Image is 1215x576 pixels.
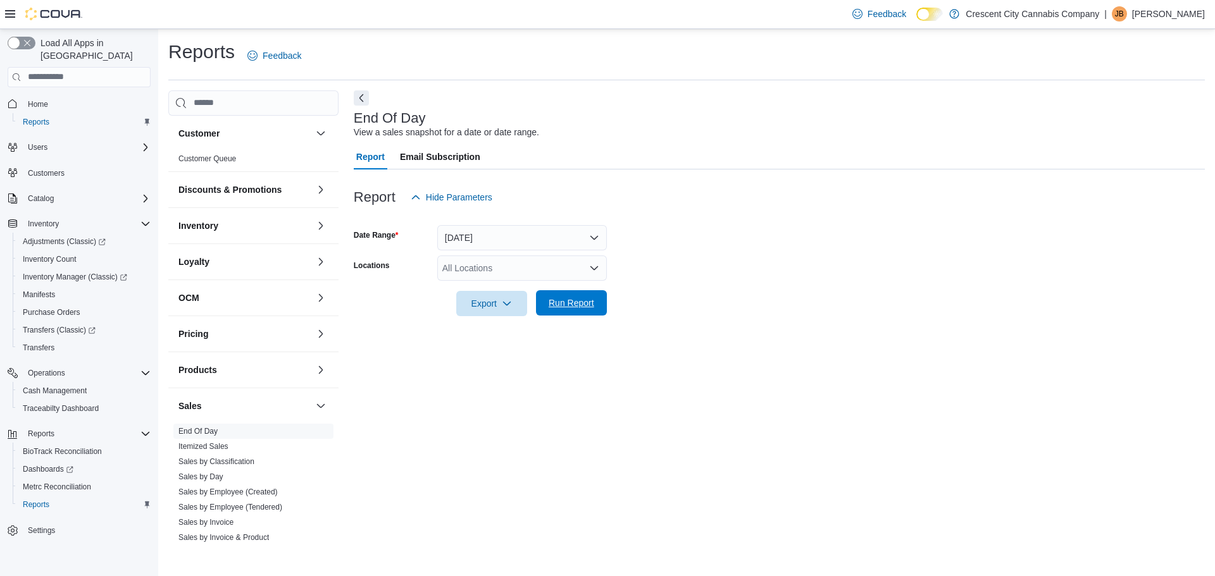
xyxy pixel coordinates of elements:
[13,303,156,321] button: Purchase Orders
[18,479,151,494] span: Metrc Reconciliation
[23,140,151,155] span: Users
[313,218,328,233] button: Inventory
[13,286,156,303] button: Manifests
[178,219,218,232] h3: Inventory
[28,193,54,204] span: Catalog
[23,325,96,335] span: Transfers (Classic)
[178,442,228,451] a: Itemized Sales
[18,287,60,302] a: Manifests
[178,183,311,196] button: Discounts & Promotions
[3,364,156,382] button: Operations
[13,496,156,513] button: Reports
[18,322,101,338] a: Transfers (Classic)
[18,444,151,459] span: BioTrack Reconciliation
[13,321,156,339] a: Transfers (Classic)
[178,532,269,542] span: Sales by Invoice & Product
[13,250,156,268] button: Inventory Count
[23,403,99,414] span: Traceabilty Dashboard
[3,138,156,156] button: Users
[18,234,151,249] span: Adjustments (Classic)
[916,21,917,21] span: Dark Mode
[178,364,311,376] button: Products
[23,236,106,247] span: Adjustments (Classic)
[354,190,396,205] h3: Report
[18,462,78,477] a: Dashboards
[13,460,156,478] a: Dashboards
[178,291,311,304] button: OCM
[178,548,239,558] span: Sales by Location
[3,521,156,539] button: Settings
[18,252,151,267] span: Inventory Count
[354,90,369,106] button: Next
[178,472,223,481] a: Sales by Day
[178,328,311,340] button: Pricing
[354,260,390,271] label: Locations
[178,127,220,140] h3: Customer
[589,263,599,273] button: Open list of options
[18,305,85,320] a: Purchase Orders
[313,126,328,141] button: Customer
[1112,6,1127,21] div: Jacquelyn Beehner
[28,429,54,439] span: Reports
[13,443,156,460] button: BioTrack Reconciliation
[313,182,328,197] button: Discounts & Promotions
[916,8,943,21] input: Dark Mode
[178,487,278,497] span: Sales by Employee (Created)
[354,126,539,139] div: View a sales snapshot for a date or date range.
[23,499,49,510] span: Reports
[28,525,55,536] span: Settings
[28,168,65,178] span: Customers
[23,426,59,441] button: Reports
[966,6,1099,21] p: Crescent City Cannabis Company
[313,290,328,305] button: OCM
[28,368,65,378] span: Operations
[23,343,54,353] span: Transfers
[23,365,151,381] span: Operations
[28,142,47,152] span: Users
[178,154,236,163] a: Customer Queue
[178,518,234,527] a: Sales by Invoice
[8,90,151,573] nav: Complex example
[13,382,156,400] button: Cash Management
[18,383,151,398] span: Cash Management
[313,254,328,269] button: Loyalty
[23,166,70,181] a: Customers
[242,43,306,68] a: Feedback
[464,291,520,316] span: Export
[178,426,218,436] span: End Of Day
[23,522,151,538] span: Settings
[13,113,156,131] button: Reports
[23,216,64,231] button: Inventory
[178,291,199,304] h3: OCM
[23,290,55,300] span: Manifests
[178,517,234,527] span: Sales by Invoice
[400,144,480,169] span: Email Subscription
[18,444,107,459] a: BioTrack Reconciliation
[426,191,492,204] span: Hide Parameters
[23,365,70,381] button: Operations
[178,472,223,482] span: Sales by Day
[23,272,127,282] span: Inventory Manager (Classic)
[25,8,82,20] img: Cova
[178,328,208,340] h3: Pricing
[18,269,151,285] span: Inventory Manager (Classic)
[18,252,82,267] a: Inventory Count
[168,39,235,64] h1: Reports
[13,233,156,250] a: Adjustments (Classic)
[178,364,217,376] h3: Products
[18,234,111,249] a: Adjustments (Classic)
[354,230,399,240] label: Date Range
[263,49,301,62] span: Feedback
[23,482,91,492] span: Metrc Reconciliation
[3,190,156,207] button: Catalog
[313,362,328,377] button: Products
[18,114,151,130] span: Reports
[23,523,60,538] a: Settings
[356,144,385,169] span: Report
[1132,6,1205,21] p: [PERSON_NAME]
[3,164,156,182] button: Customers
[23,386,87,396] span: Cash Management
[18,462,151,477] span: Dashboards
[3,95,156,113] button: Home
[178,255,209,268] h3: Loyalty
